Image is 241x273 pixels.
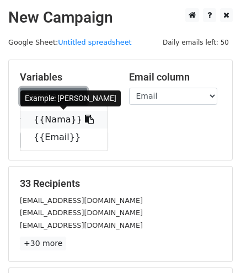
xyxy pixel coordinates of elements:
[20,178,221,190] h5: 33 Recipients
[159,38,233,46] a: Daily emails left: 50
[20,237,66,250] a: +30 more
[8,8,233,27] h2: New Campaign
[58,38,131,46] a: Untitled spreadsheet
[186,220,241,273] iframe: Chat Widget
[129,71,222,83] h5: Email column
[8,38,132,46] small: Google Sheet:
[20,71,113,83] h5: Variables
[20,88,87,105] a: Copy/paste...
[20,111,108,129] a: {{Nama}}
[20,208,143,217] small: [EMAIL_ADDRESS][DOMAIN_NAME]
[159,36,233,49] span: Daily emails left: 50
[20,221,143,229] small: [EMAIL_ADDRESS][DOMAIN_NAME]
[20,129,108,146] a: {{Email}}
[20,196,143,205] small: [EMAIL_ADDRESS][DOMAIN_NAME]
[20,90,121,106] div: Example: [PERSON_NAME]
